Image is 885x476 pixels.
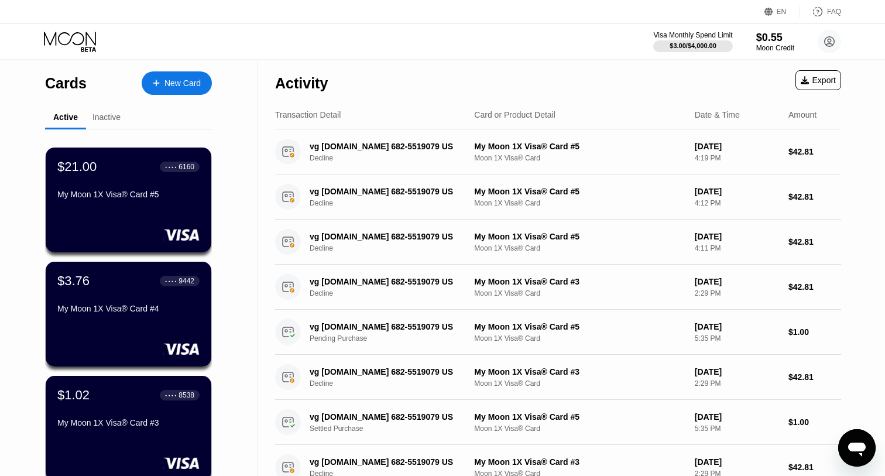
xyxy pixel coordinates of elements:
[275,265,841,310] div: vg [DOMAIN_NAME] 682-5519079 USDeclineMy Moon 1X Visa® Card #3Moon 1X Visa® Card[DATE]2:29 PM$42.81
[164,78,201,88] div: New Card
[795,70,841,90] div: Export
[788,463,841,472] div: $42.81
[275,129,841,174] div: vg [DOMAIN_NAME] 682-5519079 USDeclineMy Moon 1X Visa® Card #5Moon 1X Visa® Card[DATE]4:19 PM$42.81
[695,367,779,376] div: [DATE]
[695,199,779,207] div: 4:12 PM
[695,289,779,297] div: 2:29 PM
[838,429,876,467] iframe: Button to launch messaging window
[310,322,468,331] div: vg [DOMAIN_NAME] 682-5519079 US
[179,391,194,399] div: 8538
[474,154,685,162] div: Moon 1X Visa® Card
[275,75,328,92] div: Activity
[53,112,78,122] div: Active
[695,457,779,467] div: [DATE]
[310,289,481,297] div: Decline
[756,32,794,52] div: $0.55Moon Credit
[57,159,97,174] div: $21.00
[165,279,177,283] div: ● ● ● ●
[695,424,779,433] div: 5:35 PM
[275,174,841,220] div: vg [DOMAIN_NAME] 682-5519079 USDeclineMy Moon 1X Visa® Card #5Moon 1X Visa® Card[DATE]4:12 PM$42.81
[310,457,468,467] div: vg [DOMAIN_NAME] 682-5519079 US
[474,110,555,119] div: Card or Product Detail
[57,304,200,313] div: My Moon 1X Visa® Card #4
[46,262,211,367] div: $3.76● ● ● ●9442My Moon 1X Visa® Card #4
[756,32,794,44] div: $0.55
[474,187,685,196] div: My Moon 1X Visa® Card #5
[474,199,685,207] div: Moon 1X Visa® Card
[801,76,836,85] div: Export
[57,190,200,199] div: My Moon 1X Visa® Card #5
[474,289,685,297] div: Moon 1X Visa® Card
[275,310,841,355] div: vg [DOMAIN_NAME] 682-5519079 USPending PurchaseMy Moon 1X Visa® Card #5Moon 1X Visa® Card[DATE]5:...
[474,244,685,252] div: Moon 1X Visa® Card
[275,110,341,119] div: Transaction Detail
[695,244,779,252] div: 4:11 PM
[45,75,87,92] div: Cards
[756,44,794,52] div: Moon Credit
[275,355,841,400] div: vg [DOMAIN_NAME] 682-5519079 USDeclineMy Moon 1X Visa® Card #3Moon 1X Visa® Card[DATE]2:29 PM$42.81
[695,322,779,331] div: [DATE]
[788,147,841,156] div: $42.81
[695,379,779,388] div: 2:29 PM
[695,187,779,196] div: [DATE]
[670,42,716,49] div: $3.00 / $4,000.00
[310,244,481,252] div: Decline
[165,165,177,169] div: ● ● ● ●
[165,393,177,397] div: ● ● ● ●
[695,110,740,119] div: Date & Time
[474,232,685,241] div: My Moon 1X Visa® Card #5
[310,367,468,376] div: vg [DOMAIN_NAME] 682-5519079 US
[57,388,90,403] div: $1.02
[474,142,685,151] div: My Moon 1X Visa® Card #5
[310,412,468,422] div: vg [DOMAIN_NAME] 682-5519079 US
[695,232,779,241] div: [DATE]
[310,379,481,388] div: Decline
[695,412,779,422] div: [DATE]
[788,282,841,292] div: $42.81
[777,8,787,16] div: EN
[46,148,211,252] div: $21.00● ● ● ●6160My Moon 1X Visa® Card #5
[474,277,685,286] div: My Moon 1X Visa® Card #3
[92,112,121,122] div: Inactive
[474,334,685,343] div: Moon 1X Visa® Card
[474,457,685,467] div: My Moon 1X Visa® Card #3
[788,192,841,201] div: $42.81
[474,424,685,433] div: Moon 1X Visa® Card
[57,273,90,289] div: $3.76
[310,334,481,343] div: Pending Purchase
[653,31,732,39] div: Visa Monthly Spend Limit
[474,412,685,422] div: My Moon 1X Visa® Card #5
[800,6,841,18] div: FAQ
[310,154,481,162] div: Decline
[474,379,685,388] div: Moon 1X Visa® Card
[695,154,779,162] div: 4:19 PM
[653,31,732,52] div: Visa Monthly Spend Limit$3.00/$4,000.00
[179,277,194,285] div: 9442
[310,199,481,207] div: Decline
[695,334,779,343] div: 5:35 PM
[474,367,685,376] div: My Moon 1X Visa® Card #3
[788,110,817,119] div: Amount
[57,418,200,427] div: My Moon 1X Visa® Card #3
[275,400,841,445] div: vg [DOMAIN_NAME] 682-5519079 USSettled PurchaseMy Moon 1X Visa® Card #5Moon 1X Visa® Card[DATE]5:...
[310,187,468,196] div: vg [DOMAIN_NAME] 682-5519079 US
[827,8,841,16] div: FAQ
[310,424,481,433] div: Settled Purchase
[764,6,800,18] div: EN
[695,277,779,286] div: [DATE]
[695,142,779,151] div: [DATE]
[788,237,841,246] div: $42.81
[788,327,841,337] div: $1.00
[310,277,468,286] div: vg [DOMAIN_NAME] 682-5519079 US
[142,71,212,95] div: New Card
[310,232,468,241] div: vg [DOMAIN_NAME] 682-5519079 US
[310,142,468,151] div: vg [DOMAIN_NAME] 682-5519079 US
[788,417,841,427] div: $1.00
[474,322,685,331] div: My Moon 1X Visa® Card #5
[788,372,841,382] div: $42.81
[179,163,194,171] div: 6160
[275,220,841,265] div: vg [DOMAIN_NAME] 682-5519079 USDeclineMy Moon 1X Visa® Card #5Moon 1X Visa® Card[DATE]4:11 PM$42.81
